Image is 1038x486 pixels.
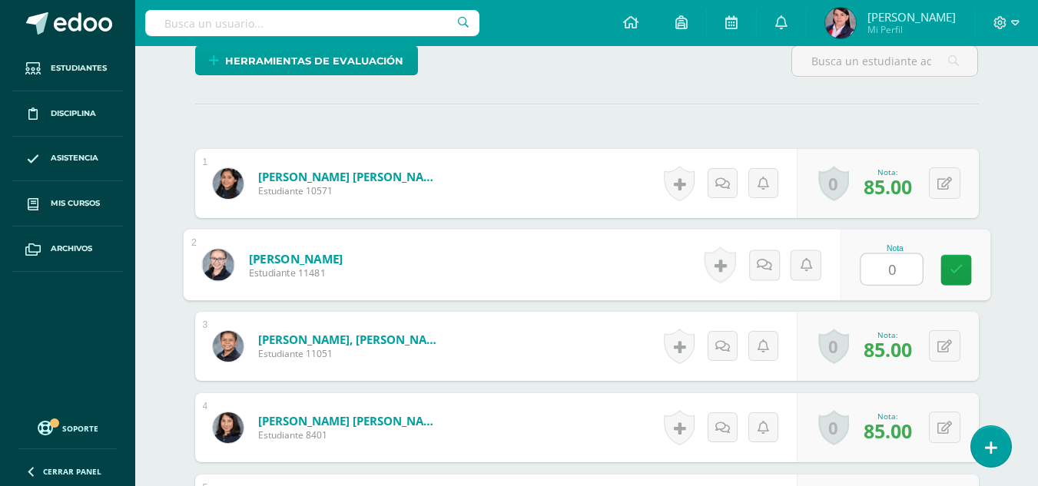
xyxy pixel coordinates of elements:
span: Estudiante 11481 [248,266,343,280]
a: [PERSON_NAME], [PERSON_NAME] [258,332,443,347]
a: 0 [818,329,849,364]
div: Nota: [864,411,912,422]
input: Busca un usuario... [145,10,479,36]
a: 0 [818,410,849,445]
a: Asistencia [12,137,123,182]
div: Nota [860,244,930,253]
div: Nota: [864,167,912,177]
img: 8a89fa1821b1729ba98c27bfc1014cb9.png [202,249,234,280]
span: Estudiante 8401 [258,428,443,441]
span: Asistencia [51,152,98,164]
span: Soporte [62,423,98,434]
span: Estudiantes [51,62,107,74]
span: Estudiante 11051 [258,347,443,360]
span: [PERSON_NAME] [867,9,956,25]
a: Estudiantes [12,46,123,91]
img: 35572bdbe5eeeb78cc1e26f347514c42.png [213,412,244,443]
span: 85.00 [864,418,912,444]
img: 3f97c37b3e925532e77f158397e2e513.png [213,168,244,199]
a: Archivos [12,226,123,272]
span: 85.00 [864,336,912,362]
a: Herramientas de evaluación [195,45,418,75]
span: 85.00 [864,174,912,200]
span: Mi Perfil [867,23,956,36]
input: 0-100.0 [861,254,922,285]
span: Archivos [51,243,92,255]
span: Disciplina [51,107,96,120]
img: 7d8298be0fc1feb14589c579ff10856a.png [213,331,244,362]
span: Cerrar panel [43,466,101,477]
input: Busca un estudiante aquí... [792,46,977,76]
a: Disciplina [12,91,123,137]
a: [PERSON_NAME] [PERSON_NAME] [258,413,443,428]
div: Nota: [864,329,912,340]
a: [PERSON_NAME] [PERSON_NAME] [258,169,443,184]
span: Herramientas de evaluación [225,47,403,75]
span: Estudiante 10571 [258,184,443,197]
a: Soporte [18,417,117,438]
a: [PERSON_NAME] [248,250,343,266]
a: 0 [818,166,849,201]
span: Mis cursos [51,197,100,210]
a: Mis cursos [12,181,123,226]
img: 23d42507aef40743ce11d9d3b276c8c7.png [825,8,856,38]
